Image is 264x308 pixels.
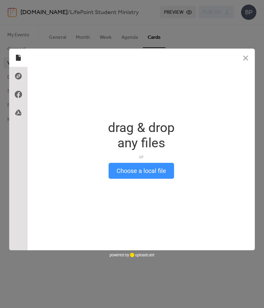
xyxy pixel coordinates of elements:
[129,253,154,257] a: uploadcare
[9,49,28,67] div: Local Files
[9,67,28,85] div: Direct Link
[236,49,255,67] button: Close
[108,154,175,160] div: or
[9,85,28,104] div: Facebook
[108,120,175,151] div: drag & drop any files
[110,250,154,259] div: powered by
[9,104,28,122] div: Google Drive
[109,163,174,179] button: Choose a local file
